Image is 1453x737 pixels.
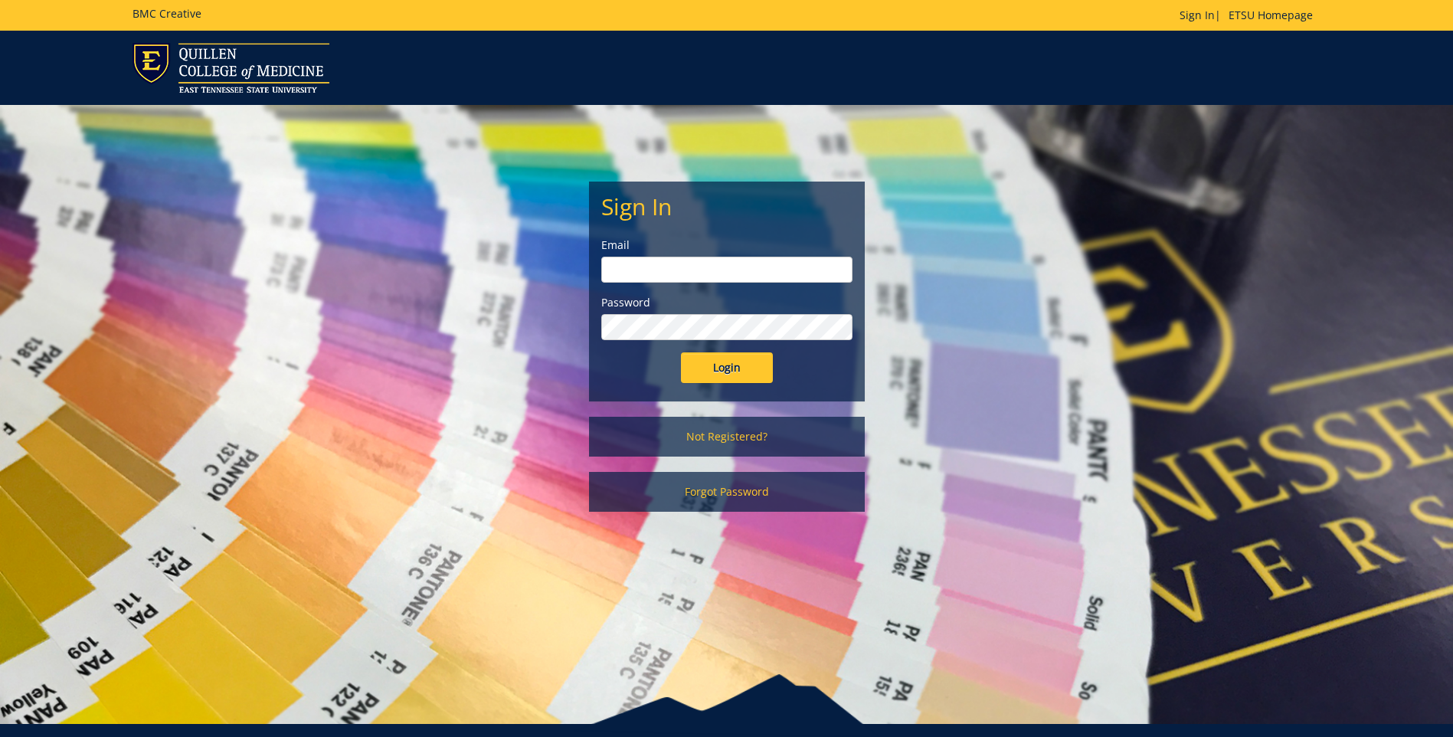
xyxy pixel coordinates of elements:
[601,237,852,253] label: Email
[681,352,773,383] input: Login
[1180,8,1320,23] p: |
[1221,8,1320,22] a: ETSU Homepage
[133,43,329,93] img: ETSU logo
[589,472,865,512] a: Forgot Password
[601,295,852,310] label: Password
[601,194,852,219] h2: Sign In
[1180,8,1215,22] a: Sign In
[133,8,201,19] h5: BMC Creative
[589,417,865,457] a: Not Registered?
